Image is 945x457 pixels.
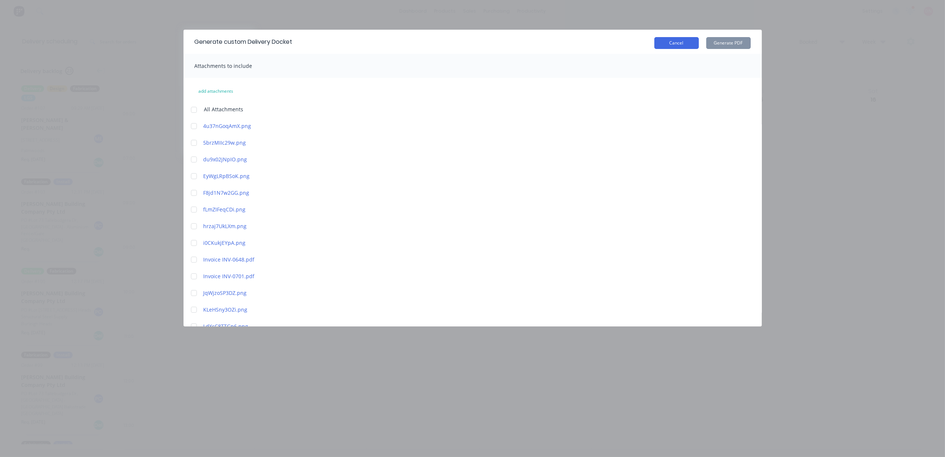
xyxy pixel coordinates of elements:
[191,85,241,97] button: add attachments
[204,256,333,263] a: Invoice INV-0648.pdf
[204,122,333,130] a: 4u37nGoqAmX.png
[195,37,293,46] div: Generate custom Delivery Docket
[204,239,333,247] a: i0CKukjEYpA.png
[204,139,333,147] a: 5brzMIIc29w.png
[204,172,333,180] a: EyWgLRpBSoK.png
[204,206,333,213] a: fLmZIFeqCDi.png
[204,306,333,313] a: KLeHSny3OZi.png
[204,105,244,113] span: All Attachments
[195,62,252,69] span: Attachments to include
[706,37,751,49] button: Generate PDF
[204,155,333,163] a: du9x02jNpIO.png
[204,272,333,280] a: Invoice INV-0701.pdf
[654,37,699,49] button: Cancel
[204,322,333,330] a: LdXcC8TTGp6.png
[204,289,333,297] a: JqWjzoSP3DZ.png
[204,222,333,230] a: hrzaj7UkLXm.png
[204,189,333,197] a: F8jd1N7w2GG.png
